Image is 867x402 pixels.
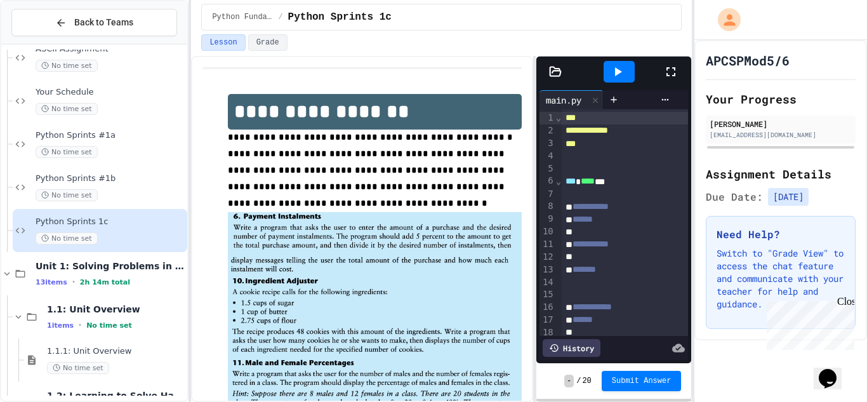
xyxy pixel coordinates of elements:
[36,87,185,98] span: Your Schedule
[706,165,856,183] h2: Assignment Details
[36,232,98,245] span: No time set
[47,304,185,315] span: 1.1: Unit Overview
[36,278,67,286] span: 13 items
[86,321,132,330] span: No time set
[72,277,75,287] span: •
[717,227,845,242] h3: Need Help?
[36,130,185,141] span: Python Sprints #1a
[706,189,763,204] span: Due Date:
[717,247,845,311] p: Switch to "Grade View" to access the chat feature and communicate with your teacher for help and ...
[47,390,185,401] span: 1.2: Learning to Solve Hard Problems
[36,146,98,158] span: No time set
[768,188,809,206] span: [DATE]
[79,320,81,330] span: •
[248,34,288,51] button: Grade
[36,60,98,72] span: No time set
[706,51,790,69] h1: APCSPMod5/6
[710,130,852,140] div: [EMAIL_ADDRESS][DOMAIN_NAME]
[212,12,273,22] span: Python Fundamentals
[47,321,74,330] span: 1 items
[36,44,185,55] span: ASCII Assignment
[36,260,185,272] span: Unit 1: Solving Problems in Computer Science
[706,90,856,108] h2: Your Progress
[47,362,109,374] span: No time set
[705,5,744,34] div: My Account
[278,12,282,22] span: /
[74,16,133,29] span: Back to Teams
[36,189,98,201] span: No time set
[814,351,854,389] iframe: chat widget
[762,296,854,350] iframe: chat widget
[36,217,185,227] span: Python Sprints 1c
[47,346,185,357] span: 1.1.1: Unit Overview
[11,9,177,36] button: Back to Teams
[36,103,98,115] span: No time set
[80,278,130,286] span: 2h 14m total
[710,118,852,130] div: [PERSON_NAME]
[5,5,88,81] div: Chat with us now!Close
[201,34,245,51] button: Lesson
[36,173,185,184] span: Python Sprints #1b
[288,10,392,25] span: Python Sprints 1c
